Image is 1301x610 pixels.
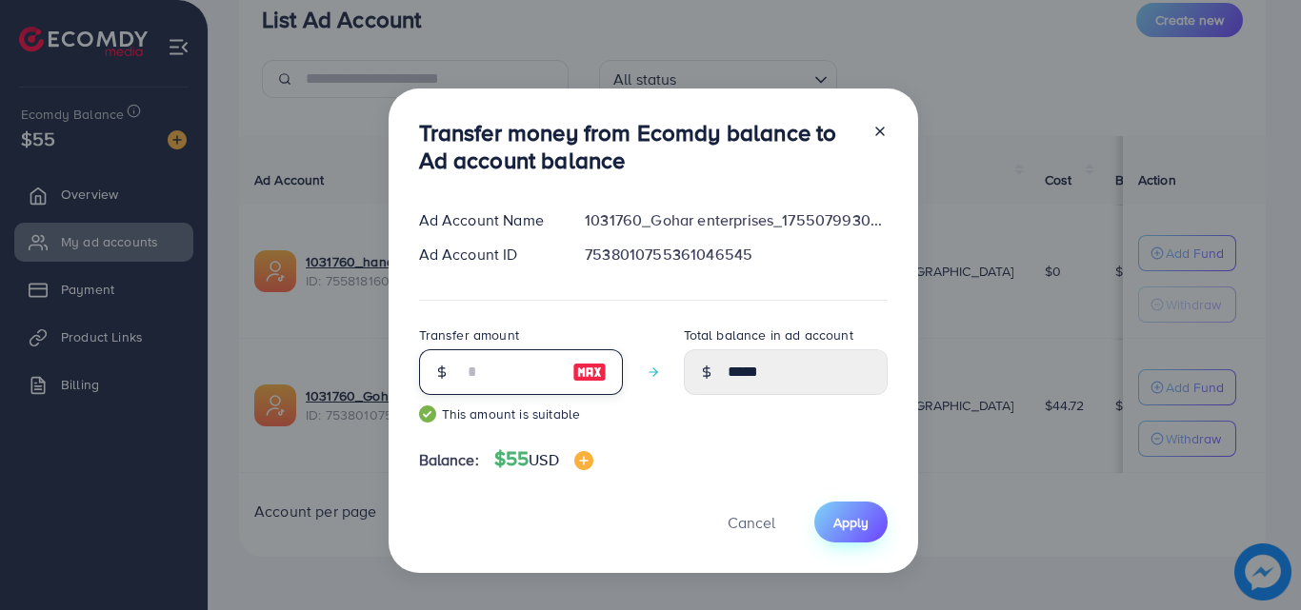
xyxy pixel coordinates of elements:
[529,449,558,470] span: USD
[814,502,888,542] button: Apply
[419,119,857,174] h3: Transfer money from Ecomdy balance to Ad account balance
[684,325,853,344] label: Total balance in ad account
[404,209,570,231] div: Ad Account Name
[419,449,479,471] span: Balance:
[574,451,593,470] img: image
[704,502,799,542] button: Cancel
[494,447,593,471] h4: $55
[419,404,623,423] small: This amount is suitable
[570,209,902,231] div: 1031760_Gohar enterprises_1755079930946
[419,405,436,423] img: guide
[419,325,519,344] label: Transfer amount
[404,244,570,266] div: Ad Account ID
[570,244,902,266] div: 7538010755361046545
[572,361,607,384] img: image
[728,512,775,533] span: Cancel
[833,513,869,532] span: Apply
